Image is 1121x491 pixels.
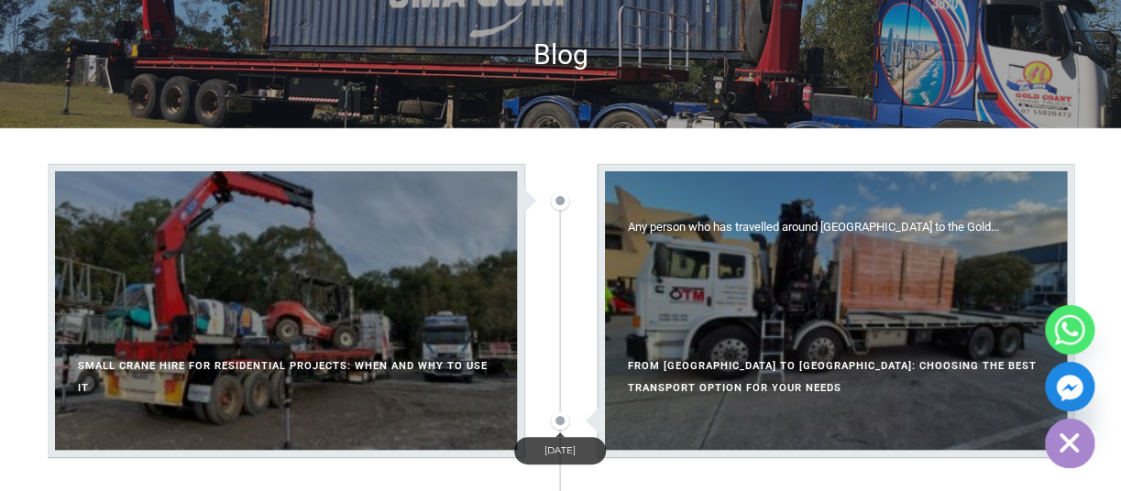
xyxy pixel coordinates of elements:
h2: Small Crane Hire for Residential Projects: When and Why to Use It [55,355,517,399]
a: Facebook_Messenger [1045,362,1094,411]
a: Whatsapp [1045,305,1094,355]
h1: Blog [38,37,1083,72]
a: Small Crane Hire for Residential Projects: When and Why to Use It [55,171,517,450]
p: Any person who has travelled around [GEOGRAPHIC_DATA] to the Gold... [605,195,1067,260]
h2: From [GEOGRAPHIC_DATA] to [GEOGRAPHIC_DATA]: Choosing the Best Transport Option for Your Needs [605,355,1067,399]
a: [DATE] Any person who has travelled around [GEOGRAPHIC_DATA] to the Gold... From [GEOGRAPHIC_DATA... [605,171,1067,450]
time: [DATE] [514,437,606,464]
